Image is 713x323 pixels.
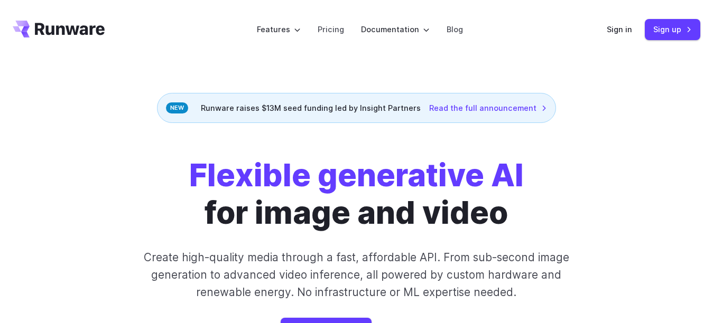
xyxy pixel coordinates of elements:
div: Runware raises $13M seed funding led by Insight Partners [157,93,556,123]
a: Sign up [645,19,700,40]
label: Features [257,23,301,35]
a: Read the full announcement [429,102,547,114]
label: Documentation [361,23,430,35]
h1: for image and video [189,157,524,232]
strong: Flexible generative AI [189,156,524,194]
a: Blog [447,23,463,35]
a: Pricing [318,23,344,35]
a: Sign in [607,23,632,35]
p: Create high-quality media through a fast, affordable API. From sub-second image generation to adv... [136,249,577,301]
a: Go to / [13,21,105,37]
